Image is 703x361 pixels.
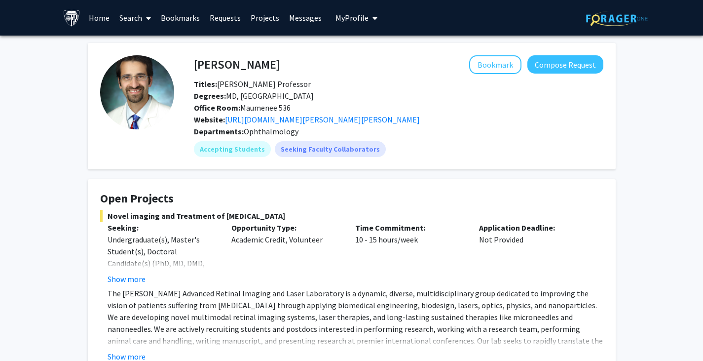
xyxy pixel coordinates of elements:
mat-chip: Accepting Students [194,141,271,157]
img: ForagerOne Logo [586,11,648,26]
span: [PERSON_NAME] Professor [194,79,311,89]
a: Projects [246,0,284,35]
p: Application Deadline: [479,222,588,234]
img: Johns Hopkins University Logo [63,9,80,27]
a: Opens in a new tab [225,115,420,124]
span: My Profile [335,13,369,23]
b: Degrees: [194,91,226,101]
span: Ophthalmology [244,126,298,136]
b: Website: [194,115,225,124]
p: The [PERSON_NAME] Advanced Retinal Imaging and Laser Laboratory is a dynamic, diverse, multidisci... [108,287,603,359]
span: MD, [GEOGRAPHIC_DATA] [194,91,314,101]
div: Academic Credit, Volunteer [224,222,348,285]
img: Profile Picture [100,55,174,129]
span: Maumenee 536 [194,103,291,113]
div: Not Provided [472,222,595,285]
span: Novel imaging and Treatment of [MEDICAL_DATA] [100,210,603,222]
button: Compose Request to Yannis Paulus [527,55,603,74]
a: Home [84,0,114,35]
div: 10 - 15 hours/week [348,222,472,285]
a: Search [114,0,156,35]
mat-chip: Seeking Faculty Collaborators [275,141,386,157]
button: Show more [108,273,146,285]
button: Add Yannis Paulus to Bookmarks [469,55,521,74]
b: Office Room: [194,103,240,113]
p: Opportunity Type: [231,222,340,234]
p: Time Commitment: [355,222,464,234]
b: Titles: [194,79,217,89]
a: Bookmarks [156,0,205,35]
h4: [PERSON_NAME] [194,55,280,74]
b: Departments: [194,126,244,136]
h4: Open Projects [100,192,603,206]
div: Undergraduate(s), Master's Student(s), Doctoral Candidate(s) (PhD, MD, DMD, PharmD, etc.), Postdo... [108,234,217,317]
p: Seeking: [108,222,217,234]
a: Requests [205,0,246,35]
a: Messages [284,0,327,35]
